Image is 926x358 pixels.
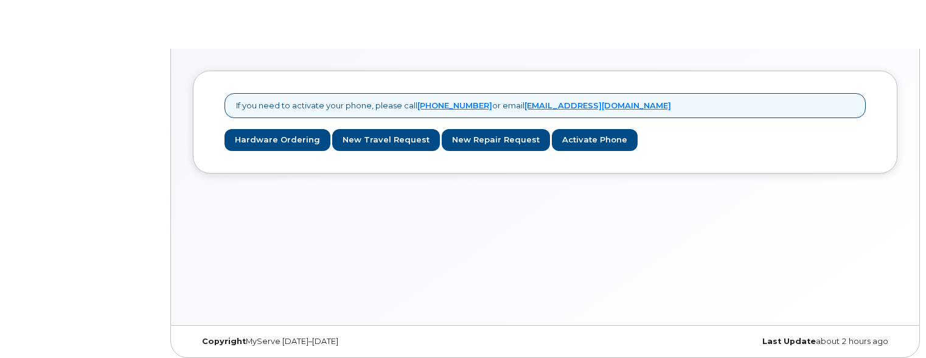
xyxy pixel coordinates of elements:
[524,100,671,110] a: [EMAIL_ADDRESS][DOMAIN_NAME]
[663,337,897,346] div: about 2 hours ago
[202,337,246,346] strong: Copyright
[236,100,671,111] p: If you need to activate your phone, please call or email
[332,129,440,152] a: New Travel Request
[225,129,330,152] a: Hardware Ordering
[417,100,492,110] a: [PHONE_NUMBER]
[193,337,428,346] div: MyServe [DATE]–[DATE]
[442,129,550,152] a: New Repair Request
[762,337,816,346] strong: Last Update
[552,129,638,152] a: Activate Phone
